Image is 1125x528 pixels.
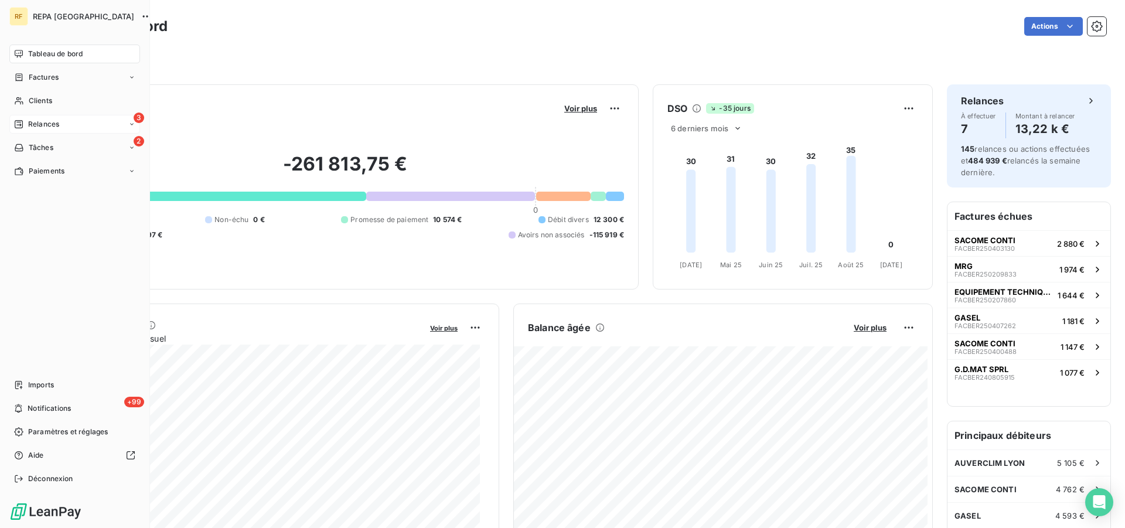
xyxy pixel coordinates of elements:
h6: Principaux débiteurs [947,421,1110,449]
span: FACBER240805915 [954,374,1015,381]
span: 12 300 € [594,214,624,225]
span: Paiements [29,166,64,176]
tspan: Juin 25 [759,261,783,269]
div: Open Intercom Messenger [1085,488,1113,516]
button: Voir plus [850,322,890,333]
button: Voir plus [427,322,461,333]
button: SACOME CONTIFACBER2504031302 880 € [947,230,1110,256]
span: SACOME CONTI [954,485,1017,494]
span: SACOME CONTI [954,236,1015,245]
span: -35 jours [706,103,754,114]
span: +99 [124,397,144,407]
span: Tableau de bord [28,49,83,59]
span: Notifications [28,403,71,414]
span: Clients [29,96,52,106]
span: 0 € [253,214,264,225]
span: Paramètres et réglages [28,427,108,437]
tspan: Mai 25 [720,261,742,269]
button: Actions [1024,17,1083,36]
span: Aide [28,450,44,461]
h2: -261 813,75 € [66,152,624,188]
span: 484 939 € [968,156,1007,165]
h6: Balance âgée [528,321,591,335]
h6: Factures échues [947,202,1110,230]
span: 0 [533,205,538,214]
h4: 7 [961,120,996,138]
h6: Relances [961,94,1004,108]
span: 6 derniers mois [671,124,728,133]
span: Voir plus [854,323,887,332]
span: relances ou actions effectuées et relancés la semaine dernière. [961,144,1090,177]
button: Voir plus [561,103,601,114]
span: 5 105 € [1057,458,1085,468]
span: 4 762 € [1056,485,1085,494]
div: RF [9,7,28,26]
span: Chiffre d'affaires mensuel [66,332,422,345]
span: GASEL [954,313,980,322]
span: 1 974 € [1059,265,1085,274]
h6: DSO [667,101,687,115]
span: Relances [28,119,59,130]
span: Tâches [29,142,53,153]
span: FACBER250403130 [954,245,1015,252]
span: Imports [28,380,54,390]
span: À effectuer [961,113,996,120]
span: GASEL [954,511,981,520]
span: FACBER250209833 [954,271,1017,278]
span: SACOME CONTI [954,339,1015,348]
span: 145 [961,144,974,154]
span: Montant à relancer [1015,113,1075,120]
span: 3 [134,113,144,123]
button: EQUIPEMENT TECHNIQUE HOTELIERFACBER2502078601 644 € [947,282,1110,308]
button: G.D.MAT SPRLFACBER2408059151 077 € [947,359,1110,385]
span: 2 [134,136,144,147]
span: MRG [954,261,973,271]
span: Voir plus [564,104,597,113]
span: 2 880 € [1057,239,1085,248]
span: Voir plus [430,324,458,332]
span: Factures [29,72,59,83]
span: 1 644 € [1058,291,1085,300]
tspan: Août 25 [838,261,864,269]
tspan: [DATE] [680,261,702,269]
span: FACBER250207860 [954,297,1016,304]
tspan: [DATE] [880,261,902,269]
button: GASELFACBER2504072621 181 € [947,308,1110,333]
span: 4 593 € [1055,511,1085,520]
img: Logo LeanPay [9,502,82,521]
span: 1 147 € [1061,342,1085,352]
span: FACBER250407262 [954,322,1016,329]
span: Déconnexion [28,474,73,484]
span: Avoirs non associés [518,230,585,240]
span: 1 077 € [1060,368,1085,377]
span: -115 919 € [589,230,625,240]
span: REPA [GEOGRAPHIC_DATA] [33,12,134,21]
span: AUVERCLIM LYON [954,458,1025,468]
h4: 13,22 k € [1015,120,1075,138]
span: Promesse de paiement [350,214,428,225]
span: 1 181 € [1062,316,1085,326]
span: G.D.MAT SPRL [954,365,1008,374]
span: EQUIPEMENT TECHNIQUE HOTELIER [954,287,1053,297]
span: FACBER250400488 [954,348,1017,355]
span: Débit divers [548,214,589,225]
button: MRGFACBER2502098331 974 € [947,256,1110,282]
tspan: Juil. 25 [799,261,823,269]
span: Non-échu [214,214,248,225]
span: 10 574 € [433,214,462,225]
a: Aide [9,446,140,465]
button: SACOME CONTIFACBER2504004881 147 € [947,333,1110,359]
